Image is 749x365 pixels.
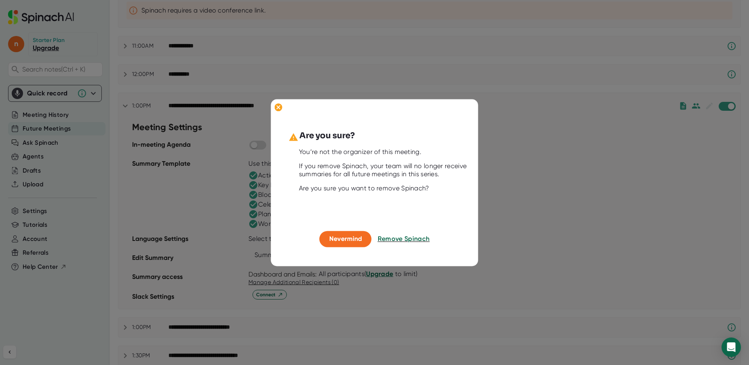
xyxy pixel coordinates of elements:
[722,338,741,357] div: Open Intercom Messenger
[329,235,362,243] span: Nevermind
[320,231,372,247] button: Nevermind
[299,162,470,179] div: If you remove Spinach, your team will no longer receive summaries for all future meetings in this...
[378,231,430,247] button: Remove Spinach
[378,235,430,243] span: Remove Spinach
[299,148,470,156] div: You’re not the organizer of this meeting.
[299,185,470,193] div: Are you sure you want to remove Spinach?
